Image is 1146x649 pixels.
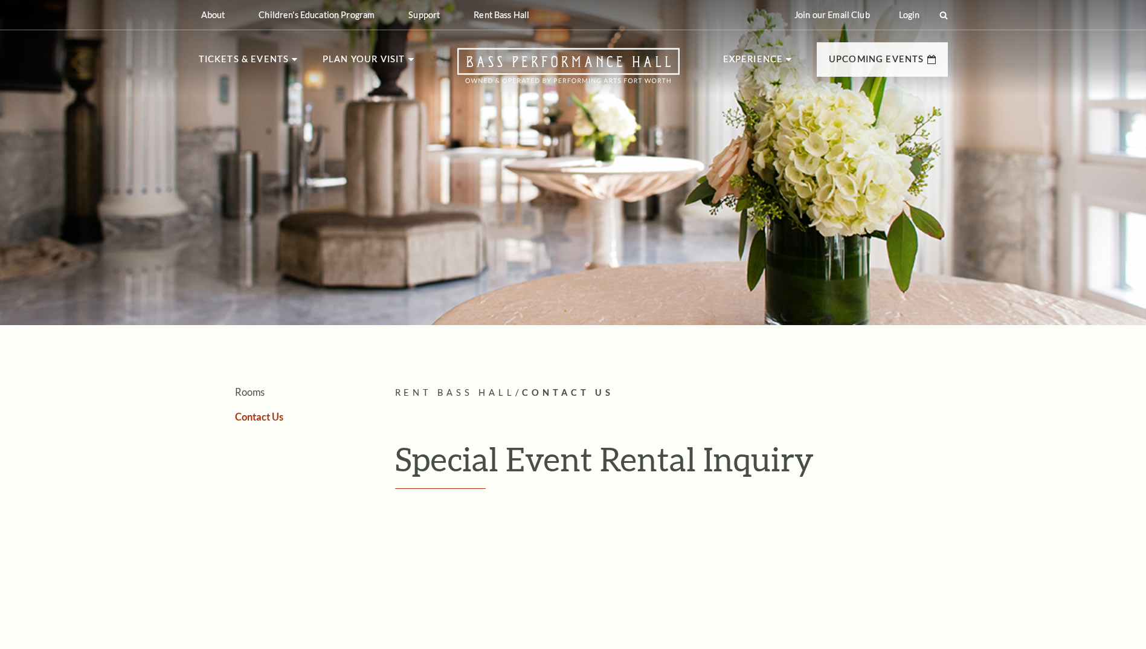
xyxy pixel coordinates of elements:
[395,386,948,401] p: /
[199,52,289,74] p: Tickets & Events
[474,10,529,20] p: Rent Bass Hall
[723,52,784,74] p: Experience
[829,52,924,74] p: Upcoming Events
[259,10,375,20] p: Children's Education Program
[408,10,440,20] p: Support
[235,386,265,398] a: Rooms
[201,10,225,20] p: About
[323,52,405,74] p: Plan Your Visit
[395,387,516,398] span: Rent Bass Hall
[395,439,948,489] h1: Special Event Rental Inquiry
[235,411,283,422] a: Contact Us
[522,387,614,398] span: Contact Us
